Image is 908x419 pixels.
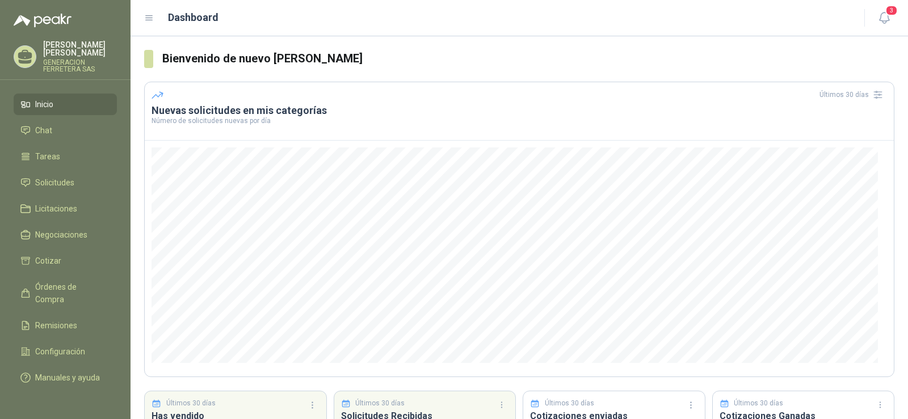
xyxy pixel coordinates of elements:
a: Negociaciones [14,224,117,246]
span: Inicio [35,98,53,111]
img: Logo peakr [14,14,72,27]
p: Últimos 30 días [545,398,594,409]
button: 3 [874,8,894,28]
p: Últimos 30 días [734,398,783,409]
h1: Dashboard [168,10,218,26]
a: Licitaciones [14,198,117,219]
a: Configuración [14,341,117,362]
a: Manuales y ayuda [14,367,117,388]
a: Cotizar [14,250,117,272]
span: Licitaciones [35,202,77,215]
h3: Bienvenido de nuevo [PERSON_NAME] [162,50,894,67]
span: Solicitudes [35,176,74,189]
p: Últimos 30 días [166,398,216,409]
a: Remisiones [14,315,117,336]
a: Inicio [14,94,117,115]
div: Últimos 30 días [819,86,887,104]
a: Tareas [14,146,117,167]
span: Tareas [35,150,60,163]
p: [PERSON_NAME] [PERSON_NAME] [43,41,117,57]
span: Cotizar [35,255,61,267]
p: GENERACION FERRETERA SAS [43,59,117,73]
p: Últimos 30 días [355,398,405,409]
p: Número de solicitudes nuevas por día [152,117,887,124]
span: 3 [885,5,898,16]
h3: Nuevas solicitudes en mis categorías [152,104,887,117]
a: Chat [14,120,117,141]
span: Órdenes de Compra [35,281,106,306]
span: Chat [35,124,52,137]
span: Configuración [35,345,85,358]
span: Negociaciones [35,228,87,241]
a: Órdenes de Compra [14,276,117,310]
span: Manuales y ayuda [35,371,100,384]
span: Remisiones [35,319,77,332]
a: Solicitudes [14,172,117,193]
